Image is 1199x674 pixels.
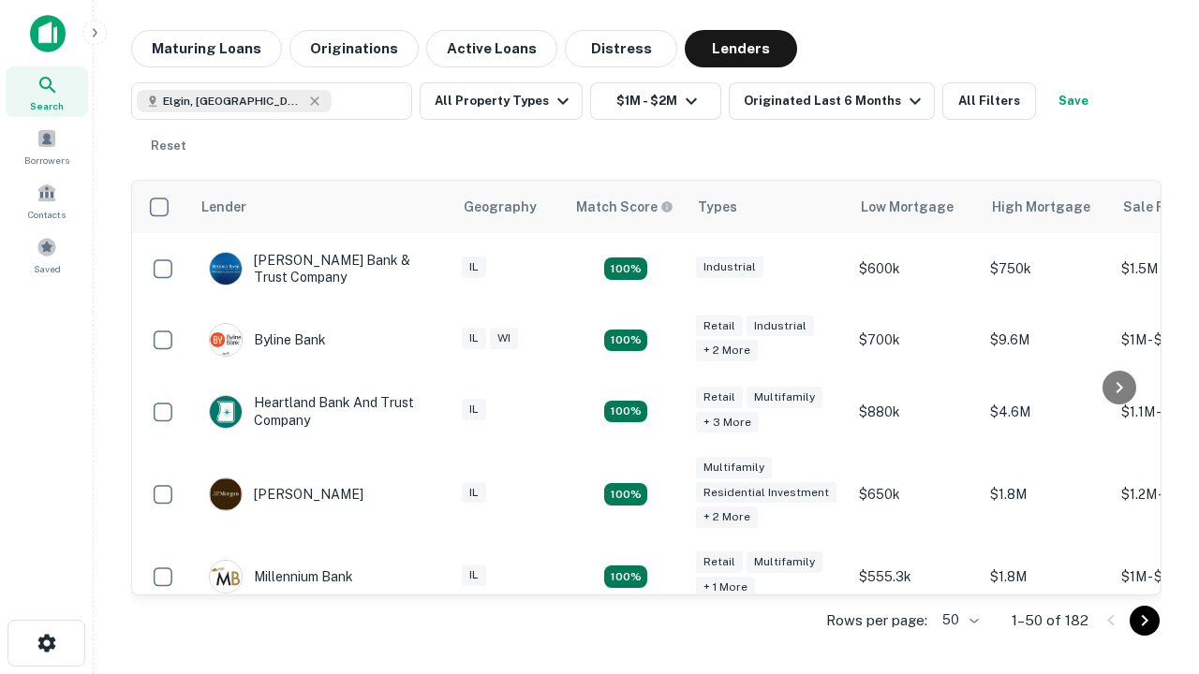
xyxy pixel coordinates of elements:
p: 1–50 of 182 [1012,609,1088,632]
img: picture [210,253,242,285]
span: Contacts [28,207,66,222]
img: picture [210,561,242,593]
div: [PERSON_NAME] [209,477,363,511]
button: $1M - $2M [590,82,721,120]
div: Matching Properties: 25, hasApolloMatch: undefined [604,483,647,505]
a: Search [6,66,88,117]
div: Multifamily [747,551,822,573]
img: capitalize-icon.png [30,15,66,52]
div: High Mortgage [992,196,1090,218]
div: Low Mortgage [861,196,954,218]
div: Matching Properties: 16, hasApolloMatch: undefined [604,565,647,588]
div: Residential Investment [696,482,836,504]
img: picture [210,478,242,510]
div: Matching Properties: 28, hasApolloMatch: undefined [604,257,647,280]
div: Retail [696,387,743,408]
td: $700k [850,304,981,375]
div: IL [462,328,486,349]
button: Originated Last 6 Months [729,82,935,120]
button: Maturing Loans [131,30,282,67]
button: Distress [565,30,677,67]
button: All Property Types [420,82,583,120]
th: Low Mortgage [850,181,981,233]
button: Originations [289,30,419,67]
button: Go to next page [1130,606,1160,636]
div: + 2 more [696,506,758,528]
div: Industrial [747,315,814,337]
div: Matching Properties: 19, hasApolloMatch: undefined [604,330,647,352]
th: Capitalize uses an advanced AI algorithm to match your search with the best lender. The match sco... [565,181,687,233]
div: Lender [201,196,246,218]
th: Geography [452,181,565,233]
button: Active Loans [426,30,557,67]
div: + 2 more [696,340,758,361]
div: Heartland Bank And Trust Company [209,394,434,428]
button: Reset [139,127,199,165]
button: All Filters [942,82,1036,120]
div: Multifamily [747,387,822,408]
div: IL [462,256,486,278]
td: $650k [850,447,981,542]
button: Save your search to get updates of matches that match your search criteria. [1044,82,1103,120]
td: $9.6M [981,304,1112,375]
td: $750k [981,233,1112,304]
a: Borrowers [6,121,88,171]
div: Types [698,196,737,218]
div: Byline Bank [209,323,326,357]
div: WI [490,328,518,349]
iframe: Chat Widget [1105,524,1199,614]
span: Borrowers [24,153,69,168]
td: $555.3k [850,541,981,612]
div: + 3 more [696,412,759,433]
div: Millennium Bank [209,560,353,593]
td: $1.8M [981,541,1112,612]
p: Rows per page: [826,609,927,632]
td: $880k [850,375,981,447]
div: Originated Last 6 Months [744,90,926,112]
button: Lenders [685,30,797,67]
img: picture [210,396,242,428]
div: Capitalize uses an advanced AI algorithm to match your search with the best lender. The match sco... [576,197,674,217]
img: picture [210,324,242,356]
div: Industrial [696,256,763,278]
a: Saved [6,229,88,280]
div: [PERSON_NAME] Bank & Trust Company [209,252,434,286]
div: Matching Properties: 19, hasApolloMatch: undefined [604,401,647,423]
div: IL [462,564,486,586]
th: High Mortgage [981,181,1112,233]
div: Multifamily [696,457,772,478]
td: $600k [850,233,981,304]
span: Elgin, [GEOGRAPHIC_DATA], [GEOGRAPHIC_DATA] [163,93,303,110]
div: Geography [464,196,537,218]
div: 50 [935,607,982,634]
a: Contacts [6,175,88,226]
h6: Match Score [576,197,670,217]
div: Retail [696,315,743,337]
th: Lender [190,181,452,233]
td: $1.8M [981,447,1112,542]
div: IL [462,482,486,504]
td: $4.6M [981,375,1112,447]
div: + 1 more [696,577,755,598]
th: Types [687,181,850,233]
span: Search [30,98,64,113]
div: Retail [696,551,743,573]
span: Saved [34,261,61,276]
div: IL [462,399,486,420]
